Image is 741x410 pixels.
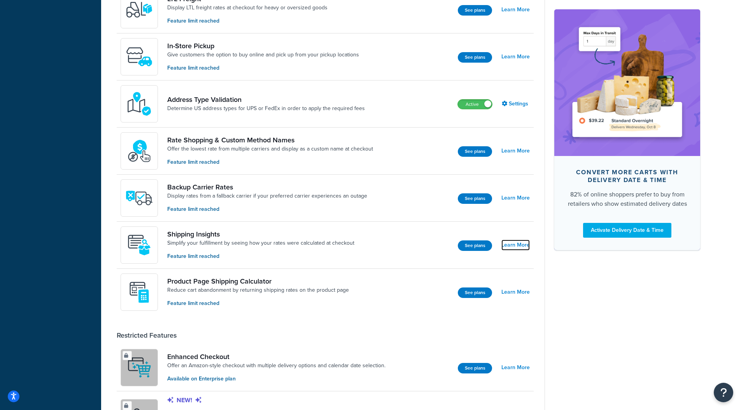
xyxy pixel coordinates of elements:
[167,299,349,308] p: Feature limit reached
[126,231,153,259] img: Acw9rhKYsOEjAAAAAElFTkSuQmCC
[167,51,359,59] a: Give customers the option to buy online and pick up from your pickup locations
[126,90,153,117] img: kIG8fy0lQAAAABJRU5ErkJggg==
[167,4,328,12] a: Display LTL freight rates at checkout for heavy or oversized goods
[167,64,359,72] p: Feature limit reached
[167,286,349,294] a: Reduce cart abandonment by returning shipping rates on the product page
[167,136,373,144] a: Rate Shopping & Custom Method Names
[567,189,688,208] div: 82% of online shoppers prefer to buy from retailers who show estimated delivery dates
[167,192,367,200] a: Display rates from a fallback carrier if your preferred carrier experiences an outage
[126,43,153,70] img: wfgcfpwTIucLEAAAAASUVORK5CYII=
[167,239,354,247] a: Simplify your fulfillment by seeing how your rates were calculated at checkout
[458,193,492,204] button: See plans
[501,240,530,251] a: Learn More
[167,362,385,370] a: Offer an Amazon-style checkout with multiple delivery options and calendar date selection.
[458,5,492,16] button: See plans
[126,137,153,165] img: icon-duo-feat-rate-shopping-ecdd8bed.png
[458,363,492,373] button: See plans
[167,375,385,383] p: Available on Enterprise plan
[567,168,688,184] div: Convert more carts with delivery date & time
[117,331,177,340] div: Restricted Features
[167,17,328,25] p: Feature limit reached
[502,98,530,109] a: Settings
[501,287,530,298] a: Learn More
[167,205,367,214] p: Feature limit reached
[714,383,733,402] button: Open Resource Center
[167,277,349,286] a: Product Page Shipping Calculator
[458,52,492,63] button: See plans
[501,362,530,373] a: Learn More
[167,145,373,153] a: Offer the lowest rate from multiple carriers and display as a custom name at checkout
[167,158,373,166] p: Feature limit reached
[126,279,153,306] img: +D8d0cXZM7VpdAAAAAElFTkSuQmCC
[501,145,530,156] a: Learn More
[167,396,409,405] p: New!
[167,105,365,112] a: Determine US address types for UPS or FedEx in order to apply the required fees
[458,287,492,298] button: See plans
[167,252,354,261] p: Feature limit reached
[458,240,492,251] button: See plans
[126,184,153,212] img: icon-duo-feat-backup-carrier-4420b188.png
[566,21,688,144] img: feature-image-ddt-36eae7f7280da8017bfb280eaccd9c446f90b1fe08728e4019434db127062ab4.png
[458,100,492,109] label: Active
[501,193,530,203] a: Learn More
[167,230,354,238] a: Shipping Insights
[501,51,530,62] a: Learn More
[167,95,365,104] a: Address Type Validation
[167,183,367,191] a: Backup Carrier Rates
[458,146,492,157] button: See plans
[167,42,359,50] a: In-Store Pickup
[501,4,530,15] a: Learn More
[583,223,671,237] a: Activate Delivery Date & Time
[167,352,385,361] a: Enhanced Checkout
